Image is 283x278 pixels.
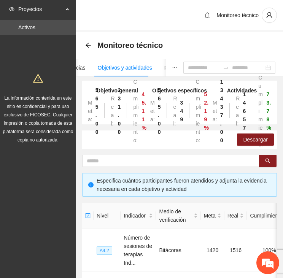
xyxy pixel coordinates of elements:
div: Back [85,42,91,49]
span: eye [9,6,14,12]
span: Cumplimiento: [258,75,263,148]
td: 1420 [201,229,224,272]
span: Proyectos [18,2,63,17]
span: check-square [85,213,91,218]
span: swap-right [223,65,229,71]
span: Cumplimiento: [196,79,201,143]
span: Meta: [213,100,217,122]
span: Cumplimiento: [133,79,138,143]
div: Objetivos y actividades [98,64,152,72]
a: Activos [18,24,35,30]
span: Número de sesiones de terapias Ind... [124,235,152,266]
strong: 45.11 % [142,91,146,131]
strong: 565.00 [95,87,99,135]
span: to [223,65,229,71]
strong: 14657 [243,91,246,131]
span: user [262,12,277,19]
button: ellipsis [166,59,183,76]
span: Descargar [243,135,268,144]
button: search [259,155,277,167]
strong: Objetivo general [96,87,138,94]
strong: 13437.00 [220,79,223,143]
button: user [262,8,277,23]
span: Real: [173,95,177,127]
td: 1516 [224,229,247,272]
th: Meta [201,203,224,229]
span: ellipsis [172,65,177,70]
th: Real [224,203,247,229]
span: warning [33,73,43,83]
span: info-circle [88,182,94,187]
button: bell [201,9,213,21]
span: Real [227,211,238,220]
div: Especifica cuántos participantes fueron atendidos y adjunta la evidencia necesaria en cada objeti... [97,176,271,193]
strong: Actividades [227,87,257,94]
span: Monitoreo técnico [216,12,259,18]
strong: 565.00 [158,87,161,135]
td: Bitácoras [156,229,200,272]
th: Medio de verificación [156,203,200,229]
th: Indicador [121,203,156,229]
span: La información contenida en este sitio es confidencial y para uso exclusivo de FICOSEC. Cualquier... [3,95,73,143]
span: Meta: [150,100,155,122]
span: Cumplimiento [250,211,283,220]
th: Nivel [94,203,121,229]
div: Participantes [164,64,195,72]
span: Real: [236,95,240,127]
strong: 231.00 [118,87,121,135]
strong: 349 [180,100,183,122]
span: Meta [204,211,216,220]
button: Descargar [237,133,274,146]
span: Indicador [124,211,147,220]
span: Monitoreo técnico [97,39,163,51]
strong: Objetivos específicos [152,87,207,94]
span: bell [202,12,213,18]
span: Meta: [88,100,92,122]
strong: 52.19 % [204,91,209,131]
span: Real: [111,95,114,127]
span: A4.2 [97,246,112,255]
strong: 73.78 % [267,91,271,131]
span: Medio de verificación [159,207,192,224]
span: search [265,158,270,164]
span: arrow-left [85,42,91,48]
